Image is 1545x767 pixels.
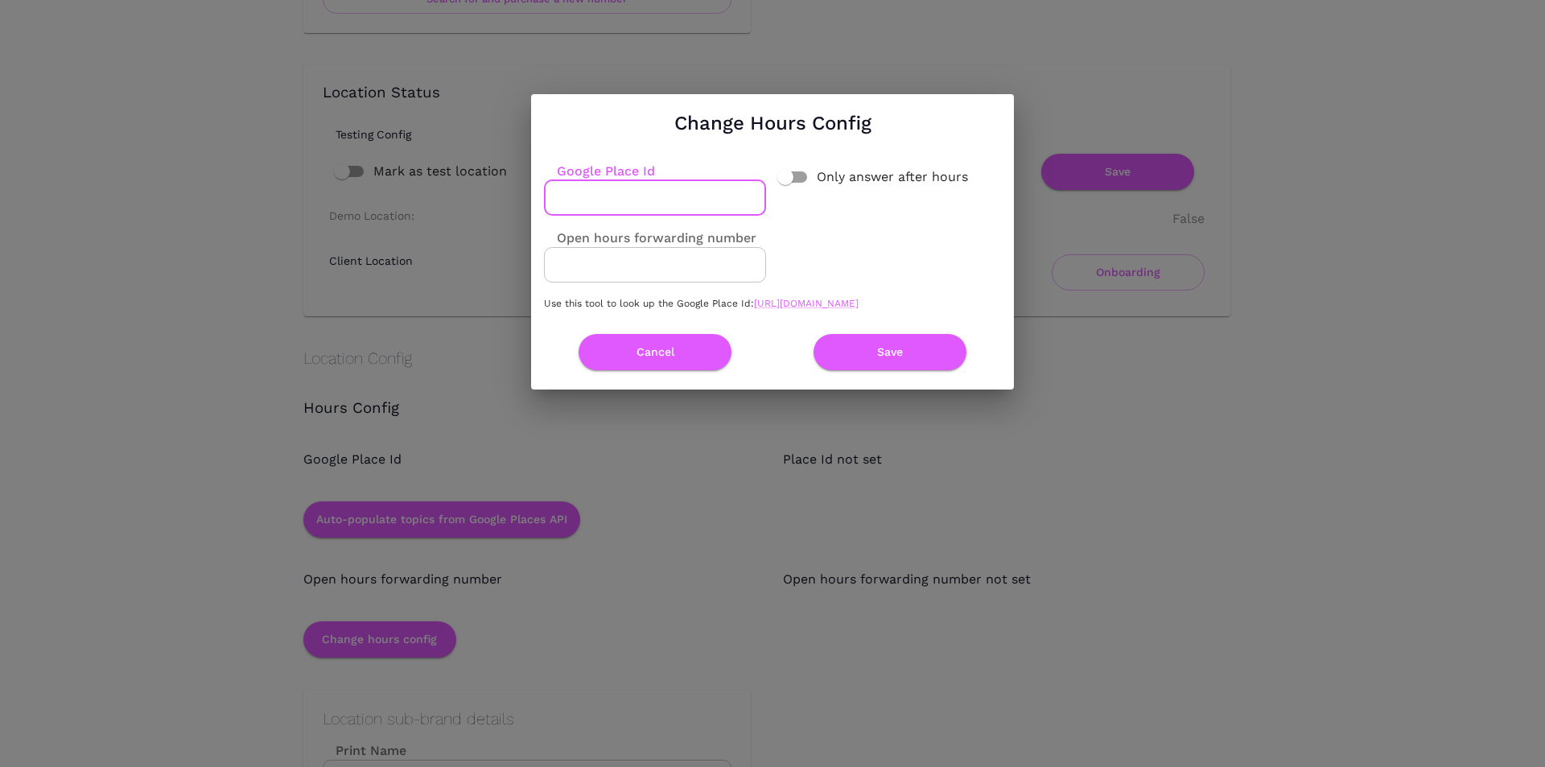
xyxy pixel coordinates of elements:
button: Save [814,334,966,370]
p: Use this tool to look up the Google Place Id: [544,295,1001,311]
a: [URL][DOMAIN_NAME] [754,298,859,309]
label: Open hours forwarding number [544,229,756,247]
span: Only answer after hours [817,167,968,187]
label: Google Place Id [544,162,655,180]
h1: Change Hours Config [674,107,871,139]
button: Cancel [579,334,731,370]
